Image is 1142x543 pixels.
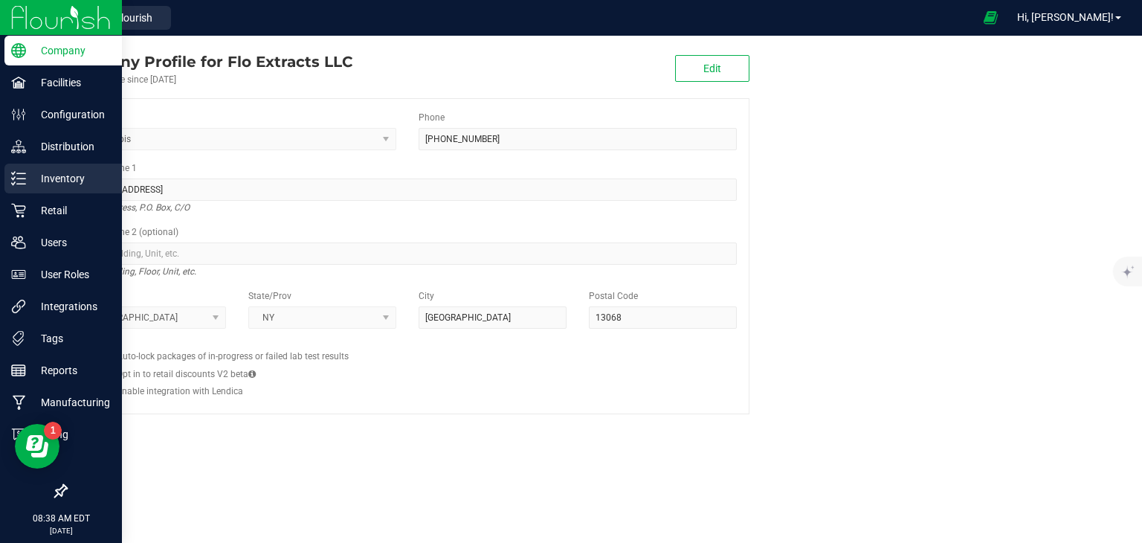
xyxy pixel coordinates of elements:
[589,306,737,329] input: Postal Code
[78,179,737,201] input: Address
[703,62,721,74] span: Edit
[248,289,291,303] label: State/Prov
[11,331,26,346] inline-svg: Tags
[589,289,638,303] label: Postal Code
[26,362,115,379] p: Reports
[11,427,26,442] inline-svg: Billing
[26,425,115,443] p: Billing
[11,299,26,314] inline-svg: Integrations
[117,367,256,381] label: Opt in to retail discounts V2 beta
[11,267,26,282] inline-svg: User Roles
[11,139,26,154] inline-svg: Distribution
[419,128,737,150] input: (123) 456-7890
[11,171,26,186] inline-svg: Inventory
[11,363,26,378] inline-svg: Reports
[419,111,445,124] label: Phone
[117,385,243,398] label: Enable integration with Lendica
[26,298,115,315] p: Integrations
[26,138,115,155] p: Distribution
[26,330,115,347] p: Tags
[26,106,115,123] p: Configuration
[26,74,115,91] p: Facilities
[26,42,115,60] p: Company
[7,525,115,536] p: [DATE]
[419,306,567,329] input: City
[78,263,196,280] i: Suite, Building, Floor, Unit, etc.
[65,73,352,86] div: Account active since [DATE]
[78,340,737,350] h2: Configs
[974,3,1007,32] span: Open Ecommerce Menu
[11,203,26,218] inline-svg: Retail
[15,424,59,469] iframe: Resource center
[11,107,26,122] inline-svg: Configuration
[11,75,26,90] inline-svg: Facilities
[117,350,349,363] label: Auto-lock packages of in-progress or failed lab test results
[419,289,434,303] label: City
[11,235,26,250] inline-svg: Users
[44,422,62,440] iframe: Resource center unread badge
[11,395,26,410] inline-svg: Manufacturing
[1017,11,1114,23] span: Hi, [PERSON_NAME]!
[26,234,115,251] p: Users
[78,242,737,265] input: Suite, Building, Unit, etc.
[675,55,749,82] button: Edit
[11,43,26,58] inline-svg: Company
[26,202,115,219] p: Retail
[26,170,115,187] p: Inventory
[65,51,352,73] div: Flo Extracts LLC
[26,393,115,411] p: Manufacturing
[7,512,115,525] p: 08:38 AM EDT
[78,199,190,216] i: Street address, P.O. Box, C/O
[78,225,178,239] label: Address Line 2 (optional)
[26,266,115,283] p: User Roles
